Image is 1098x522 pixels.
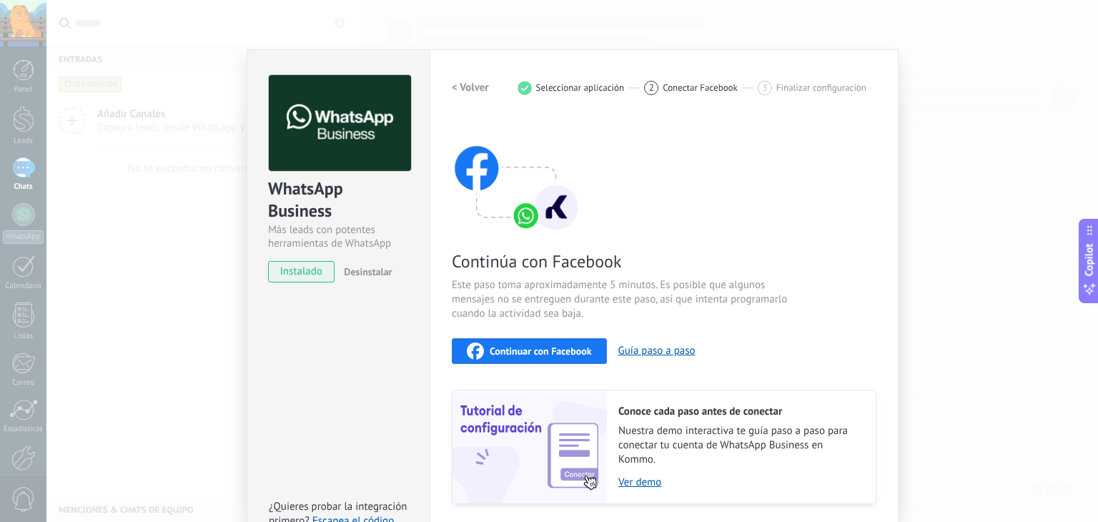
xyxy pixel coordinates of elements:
[269,261,334,282] span: instalado
[268,177,409,223] div: WhatsApp Business
[762,82,767,94] span: 3
[338,261,392,282] button: Desinstalar
[618,405,861,418] h2: Conoce cada paso antes de conectar
[649,82,654,94] span: 2
[452,81,489,94] h2: < Volver
[663,82,738,93] span: Conectar Facebook
[618,476,861,489] a: Ver demo
[452,278,792,321] span: Este paso toma aproximadamente 5 minutos. Es posible que algunos mensajes no se entreguen durante...
[618,424,861,467] span: Nuestra demo interactiva te guía paso a paso para conectar tu cuenta de WhatsApp Business en Kommo.
[452,118,580,232] img: connect with facebook
[452,338,607,364] button: Continuar con Facebook
[452,250,792,272] span: Continúa con Facebook
[344,265,392,278] span: Desinstalar
[268,223,409,250] div: Más leads con potentes herramientas de WhatsApp
[1082,244,1097,277] span: Copilot
[490,346,592,356] span: Continuar con Facebook
[618,344,696,358] button: Guía paso a paso
[452,75,489,101] button: < Volver
[776,82,866,93] span: Finalizar configuración
[269,75,411,172] img: logo_main.png
[536,82,625,93] span: Seleccionar aplicación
